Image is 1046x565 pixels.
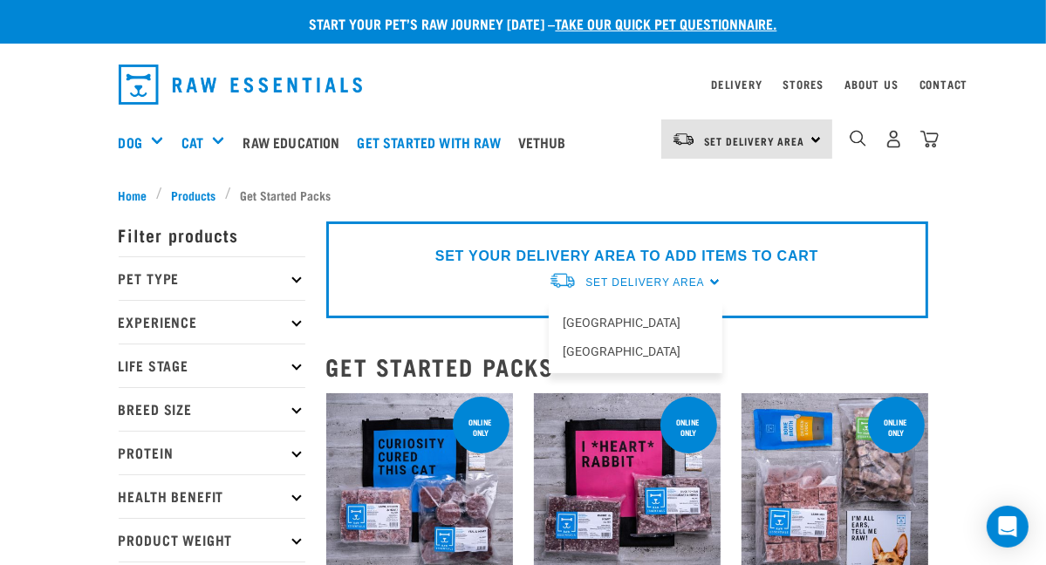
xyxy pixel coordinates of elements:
[119,387,305,431] p: Breed Size
[549,337,722,366] a: [GEOGRAPHIC_DATA]
[850,130,866,146] img: home-icon-1@2x.png
[549,271,577,289] img: van-moving.png
[868,409,925,446] div: online only
[119,132,142,153] a: Dog
[119,186,157,204] a: Home
[119,65,363,105] img: Raw Essentials Logo
[162,186,225,204] a: Products
[105,58,942,112] nav: dropdown navigation
[353,107,514,177] a: Get started with Raw
[238,107,352,177] a: Raw Education
[119,186,147,204] span: Home
[660,409,717,446] div: online only
[119,518,305,562] p: Product Weight
[704,138,805,144] span: Set Delivery Area
[920,81,968,87] a: Contact
[435,246,818,267] p: SET YOUR DELIVERY AREA TO ADD ITEMS TO CART
[119,186,928,204] nav: breadcrumbs
[119,474,305,518] p: Health Benefit
[549,309,722,337] a: [GEOGRAPHIC_DATA]
[711,81,762,87] a: Delivery
[119,300,305,344] p: Experience
[920,130,939,148] img: home-icon@2x.png
[556,19,777,27] a: take our quick pet questionnaire.
[172,186,216,204] span: Products
[585,276,704,289] span: Set Delivery Area
[326,353,928,380] h2: Get Started Packs
[181,132,203,153] a: Cat
[783,81,824,87] a: Stores
[119,431,305,474] p: Protein
[844,81,898,87] a: About Us
[672,132,695,147] img: van-moving.png
[119,344,305,387] p: Life Stage
[885,130,903,148] img: user.png
[119,256,305,300] p: Pet Type
[514,107,579,177] a: Vethub
[119,213,305,256] p: Filter products
[987,506,1029,548] div: Open Intercom Messenger
[453,409,509,446] div: online only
